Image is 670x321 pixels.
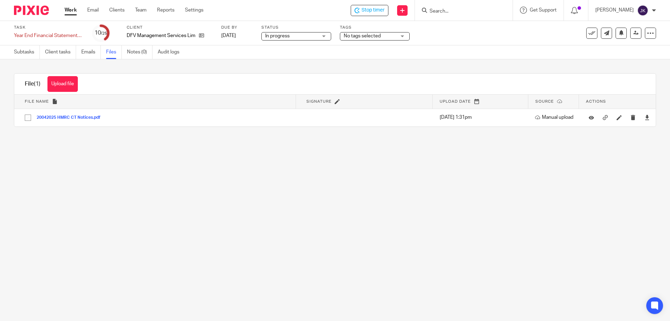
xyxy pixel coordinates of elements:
[25,100,49,103] span: File name
[535,100,554,103] span: Source
[221,33,236,38] span: [DATE]
[106,45,122,59] a: Files
[221,25,253,30] label: Due by
[265,34,290,38] span: In progress
[157,7,174,14] a: Reports
[95,29,107,37] div: 10
[37,115,106,120] button: 20042025 HMRC CT Notices.pdf
[127,32,195,39] p: DFV Management Services Limited
[109,7,125,14] a: Clients
[25,80,40,88] h1: File
[135,7,147,14] a: Team
[45,45,76,59] a: Client tasks
[127,45,152,59] a: Notes (0)
[34,81,40,87] span: (1)
[637,5,648,16] img: svg%3E
[87,7,99,14] a: Email
[158,45,185,59] a: Audit logs
[645,114,650,121] a: Download
[65,7,77,14] a: Work
[261,25,331,30] label: Status
[344,34,381,38] span: No tags selected
[127,25,213,30] label: Client
[586,100,606,103] span: Actions
[14,6,49,15] img: Pixie
[530,8,557,13] span: Get Support
[21,111,35,124] input: Select
[14,32,84,39] div: Year End Financial Statements &amp; CT600 - Ltd Company
[47,76,78,92] button: Upload file
[81,45,101,59] a: Emails
[440,100,471,103] span: Upload date
[535,114,575,121] p: Manual upload
[340,25,410,30] label: Tags
[440,114,524,121] p: [DATE] 1:31pm
[14,32,84,39] div: Year End Financial Statements & CT600 - Ltd Company
[101,31,107,35] small: /25
[351,5,388,16] div: DFV Management Services Limited - Year End Financial Statements & CT600 - Ltd Company
[306,100,332,103] span: Signature
[429,8,492,15] input: Search
[595,7,634,14] p: [PERSON_NAME]
[185,7,203,14] a: Settings
[362,7,385,14] span: Stop timer
[14,25,84,30] label: Task
[14,45,40,59] a: Subtasks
